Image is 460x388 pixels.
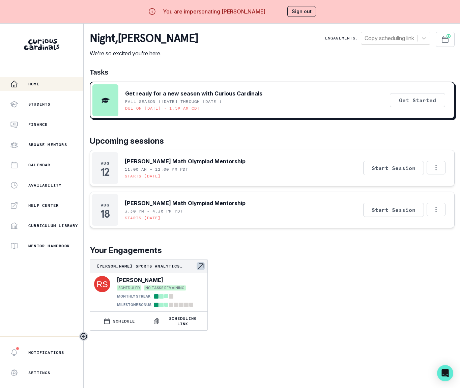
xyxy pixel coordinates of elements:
[28,162,51,168] p: Calendar
[28,102,51,107] p: Students
[100,211,109,217] p: 18
[125,173,161,179] p: Starts [DATE]
[28,203,59,208] p: Help Center
[149,312,208,330] button: Scheduling Link
[363,203,424,217] button: Start Session
[117,276,163,284] p: [PERSON_NAME]
[113,318,135,324] p: SCHEDULE
[28,122,48,127] p: Finance
[90,68,455,76] h1: Tasks
[28,350,64,355] p: Notifications
[125,209,183,214] p: 3:30 PM - 4:30 PM PDT
[125,157,246,165] p: [PERSON_NAME] Math Olympiad Mentorship
[28,81,39,87] p: Home
[125,99,222,104] p: Fall Season ([DATE] through [DATE])
[90,49,198,57] p: We're so excited you're here.
[90,259,207,309] a: [PERSON_NAME] Sports Analytics ProjectNavigate to engagement page[PERSON_NAME]SCHEDULEDNO TASKS R...
[28,142,67,147] p: Browse Mentors
[125,106,200,111] p: Due on [DATE] • 1:59 AM CDT
[125,167,189,172] p: 11:00 AM - 12:00 PM PDT
[97,264,197,269] p: [PERSON_NAME] Sports Analytics Project
[287,6,316,17] button: Sign out
[28,370,51,376] p: Settings
[28,183,61,188] p: Availability
[101,169,109,175] p: 12
[24,39,59,50] img: Curious Cardinals Logo
[90,135,455,147] p: Upcoming sessions
[28,243,70,249] p: Mentor Handbook
[390,93,445,107] button: Get Started
[427,203,445,216] button: Options
[79,332,88,341] button: Toggle sidebar
[427,161,445,174] button: Options
[90,32,198,45] p: night , [PERSON_NAME]
[125,89,262,98] p: Get ready for a new season with Curious Cardinals
[197,262,205,270] svg: Navigate to engagement page
[437,365,453,381] div: Open Intercom Messenger
[163,316,204,327] p: Scheduling Link
[117,302,151,307] p: MILESTONE BONUS
[101,161,109,166] p: Aug
[125,199,246,207] p: [PERSON_NAME] Math Olympiad Mentorship
[28,223,78,228] p: Curriculum Library
[363,161,424,175] button: Start Session
[101,202,109,208] p: Aug
[436,32,455,47] button: Schedule Sessions
[90,244,455,256] p: Your Engagements
[94,276,110,292] img: svg
[90,312,149,330] button: SCHEDULE
[125,215,161,221] p: Starts [DATE]
[163,7,265,16] p: You are impersonating [PERSON_NAME]
[117,294,150,299] p: MONTHLY STREAK
[144,285,186,290] span: NO TASKS REMAINING
[117,285,141,290] span: SCHEDULED
[325,35,358,41] p: Engagements:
